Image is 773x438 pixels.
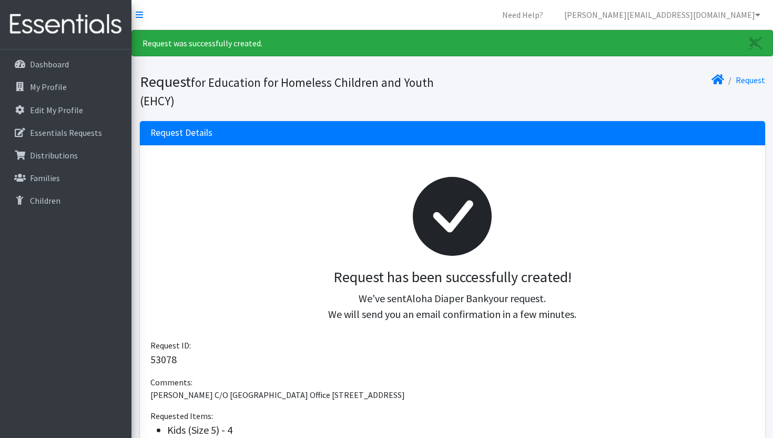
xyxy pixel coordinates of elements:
[150,352,755,367] p: 53078
[556,4,769,25] a: [PERSON_NAME][EMAIL_ADDRESS][DOMAIN_NAME]
[4,99,127,121] a: Edit My Profile
[406,292,489,305] span: Aloha Diaper Bank
[30,195,60,206] p: Children
[4,76,127,97] a: My Profile
[150,411,213,421] span: Requested Items:
[150,377,192,387] span: Comments:
[4,145,127,166] a: Distributions
[4,54,127,75] a: Dashboard
[4,190,127,211] a: Children
[150,389,755,401] p: [PERSON_NAME] C/O [GEOGRAPHIC_DATA] Office [STREET_ADDRESS]
[167,422,755,438] li: Kids (Size 5) - 4
[30,127,102,138] p: Essentials Requests
[4,122,127,143] a: Essentials Requests
[150,127,212,138] h3: Request Details
[30,173,60,183] p: Families
[140,73,449,109] h1: Request
[30,82,67,92] p: My Profile
[30,150,78,161] p: Distributions
[150,340,191,351] span: Request ID:
[736,75,765,85] a: Request
[131,30,773,56] div: Request was successfully created.
[494,4,552,25] a: Need Help?
[140,75,434,108] small: for Education for Homeless Children and Youth (EHCY)
[159,291,746,322] p: We've sent your request. We will send you an email confirmation in a few minutes.
[159,268,746,286] h3: Request has been successfully created!
[30,105,83,115] p: Edit My Profile
[4,7,127,42] img: HumanEssentials
[739,31,772,56] a: Close
[4,167,127,188] a: Families
[30,59,69,69] p: Dashboard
